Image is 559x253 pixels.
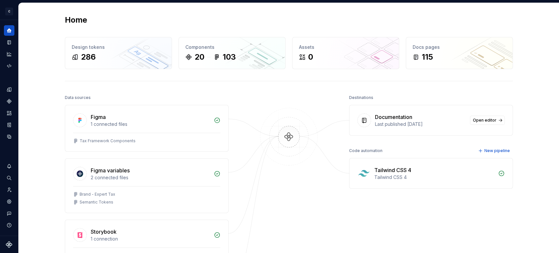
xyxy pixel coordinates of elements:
[1,4,17,18] button: C
[299,44,392,50] div: Assets
[476,146,513,155] button: New pipeline
[4,25,14,36] a: Home
[473,118,496,123] span: Open editor
[91,228,117,236] div: Storybook
[91,121,210,127] div: 1 connected files
[223,52,236,62] div: 103
[5,8,13,15] div: C
[422,52,433,62] div: 115
[374,166,411,174] div: Tailwind CSS 4
[4,131,14,142] a: Data sources
[80,138,136,144] div: Tax Framework Components
[4,96,14,107] a: Components
[195,52,204,62] div: 20
[4,49,14,59] a: Analytics
[4,61,14,71] a: Code automation
[65,158,229,213] a: Figma variables2 connected filesBrand - Expert TaxSemantic Tokens
[65,105,229,152] a: Figma1 connected filesTax Framework Components
[91,166,130,174] div: Figma variables
[349,93,373,102] div: Destinations
[4,108,14,118] a: Assets
[6,241,12,248] svg: Supernova Logo
[4,161,14,171] button: Notifications
[178,37,286,69] a: Components20103
[4,120,14,130] a: Storybook stories
[4,185,14,195] a: Invite team
[375,121,466,127] div: Last published [DATE]
[65,37,172,69] a: Design tokens286
[91,174,210,181] div: 2 connected files
[4,196,14,207] a: Settings
[91,113,106,121] div: Figma
[65,15,87,25] h2: Home
[349,146,382,155] div: Code automation
[80,200,113,205] div: Semantic Tokens
[65,93,91,102] div: Data sources
[406,37,513,69] a: Docs pages115
[4,208,14,219] button: Contact support
[185,44,279,50] div: Components
[375,113,412,121] div: Documentation
[72,44,165,50] div: Design tokens
[81,52,96,62] div: 286
[413,44,506,50] div: Docs pages
[4,37,14,48] a: Documentation
[374,174,494,181] div: Tailwind CSS 4
[4,173,14,183] button: Search ⌘K
[4,84,14,95] a: Design tokens
[292,37,399,69] a: Assets0
[91,236,210,242] div: 1 connection
[308,52,313,62] div: 0
[484,148,510,153] span: New pipeline
[470,116,505,125] a: Open editor
[80,192,115,197] div: Brand - Expert Tax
